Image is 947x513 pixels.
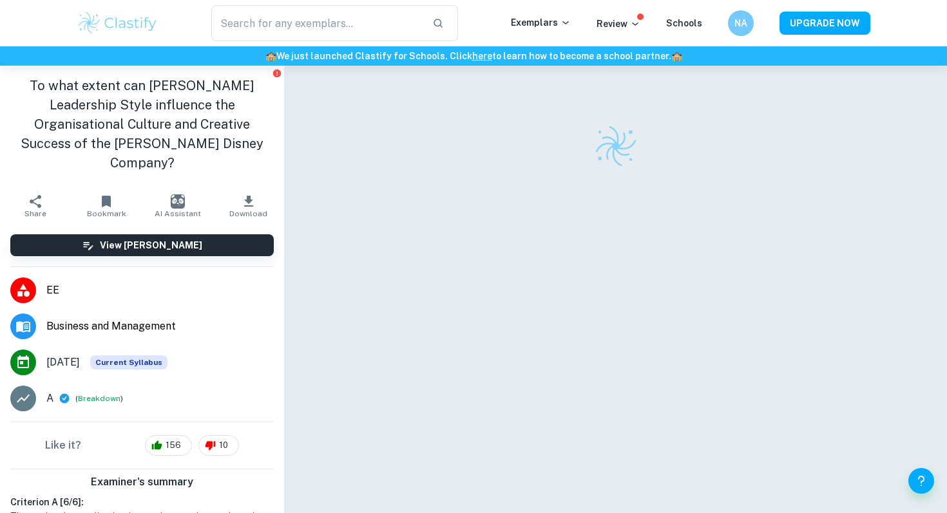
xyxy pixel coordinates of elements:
[472,51,492,61] a: here
[211,5,422,41] input: Search for any exemplars...
[46,391,53,406] p: A
[10,495,274,509] h6: Criterion A [ 6 / 6 ]:
[71,188,142,224] button: Bookmark
[171,194,185,209] img: AI Assistant
[780,12,870,35] button: UPGRADE NOW
[3,49,944,63] h6: We just launched Clastify for Schools. Click to learn how to become a school partner.
[908,468,934,494] button: Help and Feedback
[272,68,282,78] button: Report issue
[5,474,279,490] h6: Examiner's summary
[155,209,201,218] span: AI Assistant
[90,355,167,369] div: This exemplar is based on the current syllabus. Feel free to refer to it for inspiration/ideas wh...
[46,283,274,298] span: EE
[212,439,235,452] span: 10
[593,124,638,169] img: Clastify logo
[213,188,284,224] button: Download
[265,51,276,61] span: 🏫
[511,15,571,30] p: Exemplars
[145,435,192,456] div: 156
[671,51,682,61] span: 🏫
[10,234,274,256] button: View [PERSON_NAME]
[597,17,640,31] p: Review
[734,16,749,30] h6: NA
[46,319,274,334] span: Business and Management
[75,393,123,405] span: ( )
[142,188,213,224] button: AI Assistant
[24,209,46,218] span: Share
[198,435,239,456] div: 10
[666,18,702,28] a: Schools
[77,10,158,36] img: Clastify logo
[78,393,120,404] button: Breakdown
[45,438,81,453] h6: Like it?
[87,209,126,218] span: Bookmark
[100,238,202,252] h6: View [PERSON_NAME]
[90,355,167,369] span: Current Syllabus
[158,439,188,452] span: 156
[46,355,80,370] span: [DATE]
[10,76,274,173] h1: To what extent can [PERSON_NAME] Leadership Style influence the Organisational Culture and Creati...
[229,209,267,218] span: Download
[728,10,754,36] button: NA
